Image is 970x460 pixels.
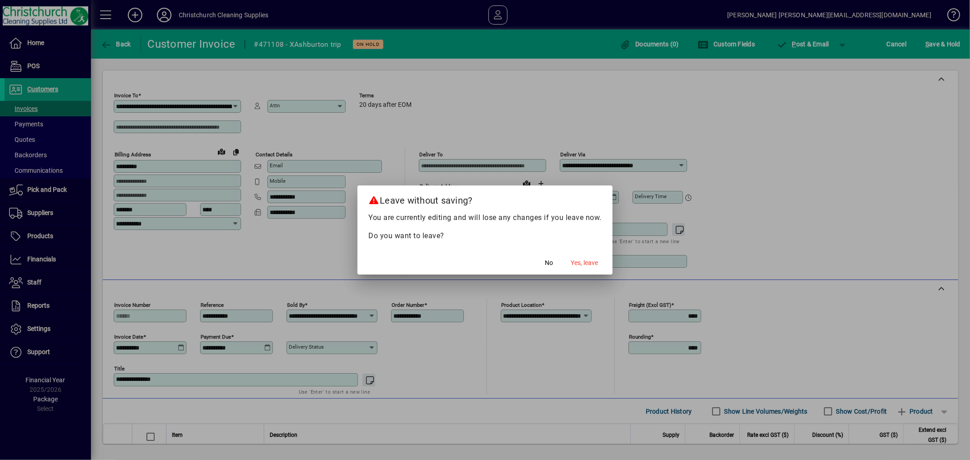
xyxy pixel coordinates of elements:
[534,255,563,271] button: No
[545,258,553,268] span: No
[357,185,613,212] h2: Leave without saving?
[567,255,602,271] button: Yes, leave
[368,230,602,241] p: Do you want to leave?
[571,258,598,268] span: Yes, leave
[368,212,602,223] p: You are currently editing and will lose any changes if you leave now.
